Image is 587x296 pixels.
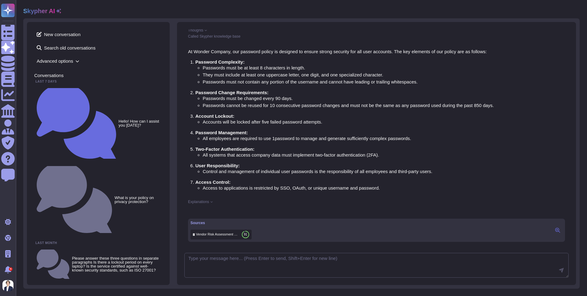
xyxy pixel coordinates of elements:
strong: Access Control: [195,179,231,185]
span: Thoughts [188,28,203,32]
strong: Password Complexity: [195,59,245,65]
p: At Wonder Company, our password policy is designed to ensure strong security for all user account... [188,49,565,54]
strong: Two-Factor Authentication: [195,146,254,152]
small: Please answer these three questions in separate paragraphs Is there a lockout period on every lap... [72,256,160,272]
li: All employees are required to use 1password to manage and generate sufficiently complex passwords. [203,136,411,141]
li: Passwords must not contain any portion of the username and cannot have leading or trailing whites... [203,80,418,84]
button: Click to view sources in the right panel [553,227,563,234]
div: Last 7 days [34,80,162,83]
strong: Account Lockout: [195,113,234,119]
li: All systems that access company data must implement two-factor authentication (2FA). [203,153,379,157]
small: What is your policy on privacy protection? [115,196,160,204]
li: They must include at least one uppercase letter, one digit, and one specialized character. [203,72,418,77]
li: Accounts will be locked after five failed password attempts. [203,120,322,124]
button: Dislike this response [200,209,205,214]
div: Click to preview/edit this source [190,230,252,239]
span: 91 [244,233,247,236]
li: Control and management of individual user passwords is the responsibility of all employees and th... [203,169,432,174]
div: 5 [9,267,13,271]
li: Access to applications is restricted by SSO, OAuth, or unique username and password. [203,186,380,190]
li: Passwords cannot be reused for 10 consecutive password changes and must not be the same as any pa... [203,103,494,108]
li: Passwords must be changed every 90 days. [203,96,494,101]
div: Conversations [34,73,162,78]
button: Copy this response [188,209,193,214]
span: Called Skypher knowledge base [188,34,240,39]
span: New conversation [34,29,162,39]
strong: Password Management: [195,130,248,135]
span: Vendor Risk Assessment Vendor Scope Questionnaire V1 [196,232,239,237]
div: Last month [34,242,162,245]
strong: User Responsibility: [195,163,240,168]
h2: Skypher AI [23,7,55,15]
strong: Password Change Requirements: [195,90,268,95]
small: Hello! How can I assist you [DATE]? [119,119,160,127]
span: Search old conversations [34,43,162,53]
img: user [2,280,13,291]
button: Like this response [194,209,199,213]
button: user [1,279,18,292]
li: Passwords must be at least 8 characters in length. [203,65,418,70]
span: Explanations [188,200,209,204]
span: Advanced options [34,56,162,66]
div: Sources [190,221,252,225]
